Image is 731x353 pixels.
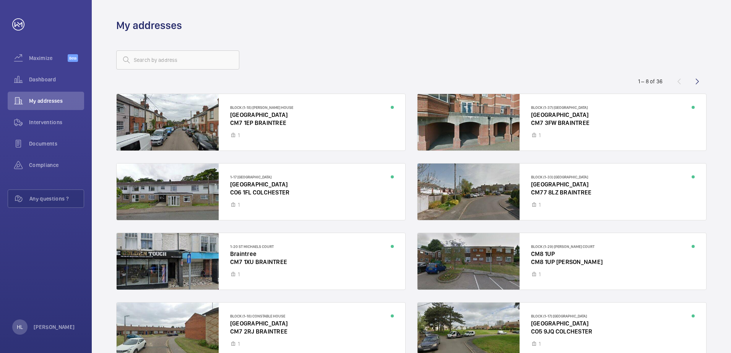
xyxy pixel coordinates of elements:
[116,50,239,70] input: Search by address
[29,97,84,105] span: My addresses
[17,323,23,331] p: HL
[638,78,663,85] div: 1 – 8 of 36
[116,18,182,32] h1: My addresses
[29,195,84,202] span: Any questions ?
[29,161,84,169] span: Compliance
[29,140,84,147] span: Documents
[68,54,78,62] span: Beta
[29,118,84,126] span: Interventions
[29,54,68,62] span: Maximize
[34,323,75,331] p: [PERSON_NAME]
[29,76,84,83] span: Dashboard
